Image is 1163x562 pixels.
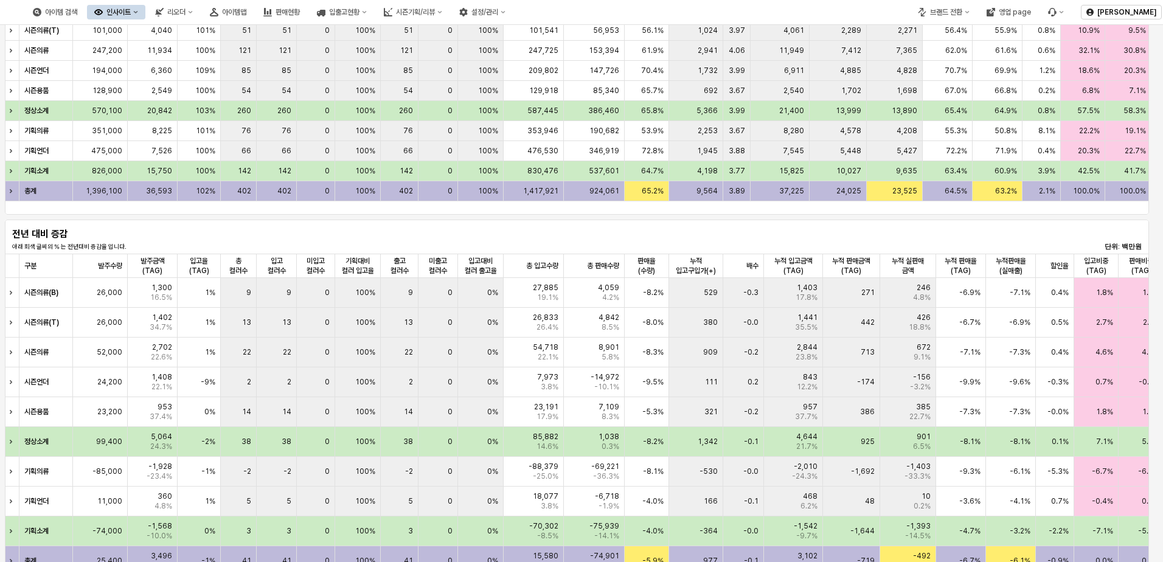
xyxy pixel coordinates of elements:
[841,46,861,55] span: 7,412
[5,397,21,426] div: Expand row
[92,126,122,136] span: 351,000
[529,86,558,95] span: 129,918
[769,256,818,276] span: 누적 입고금액(TAG)
[26,5,85,19] button: 아이템 검색
[930,8,962,16] div: 브랜드 전환
[729,166,745,176] span: 3.77
[325,66,330,75] span: 0
[195,66,215,75] span: 109%
[641,166,664,176] span: 64.7%
[674,256,718,276] span: 누적 입고구입가(+)
[779,106,804,116] span: 21,400
[898,26,917,35] span: 2,271
[399,186,413,196] span: 402
[195,166,215,176] span: 100%
[45,8,77,16] div: 아이템 검색
[1038,86,1055,95] span: 0.2%
[696,186,718,196] span: 9,564
[1079,126,1100,136] span: 22.2%
[196,186,215,196] span: 102%
[783,86,804,95] span: 2,540
[1129,86,1146,95] span: 7.1%
[86,186,122,196] span: 1,396,100
[325,186,330,196] span: 0
[523,186,558,196] span: 1,417,921
[828,256,875,276] span: 누적 판매금액(TAG)
[729,146,745,156] span: 3.88
[24,66,49,75] strong: 시즌언더
[1119,186,1146,196] span: 100.0%
[92,66,122,75] span: 194,000
[979,5,1038,19] button: 영업 page
[92,86,122,95] span: 128,900
[5,278,21,307] div: Expand row
[5,367,21,397] div: Expand row
[995,186,1017,196] span: 63.2%
[840,66,861,75] span: 4,885
[151,283,172,293] span: 1,300
[641,86,664,95] span: 65.7%
[5,41,21,60] div: Expand row
[282,86,291,95] span: 54
[896,166,917,176] span: 9,635
[1125,126,1146,136] span: 19.1%
[945,46,967,55] span: 62.0%
[471,8,498,16] div: 설정/관리
[897,126,917,136] span: 4,208
[195,106,215,116] span: 103%
[945,166,967,176] span: 63.4%
[92,106,122,116] span: 570,100
[642,186,664,196] span: 65.2%
[1123,46,1146,55] span: 30.8%
[729,66,745,75] span: 3.99
[400,46,413,55] span: 121
[167,8,186,16] div: 리오더
[1123,106,1146,116] span: 58.3%
[452,5,513,19] button: 설정/관리
[5,516,21,546] div: Expand row
[152,126,172,136] span: 8,225
[945,26,967,35] span: 56.4%
[195,86,215,95] span: 100%
[24,167,49,175] strong: 기획소계
[242,26,251,35] span: 51
[783,146,804,156] span: 7,545
[1050,261,1069,271] span: 할인율
[277,106,291,116] span: 260
[746,261,759,271] span: 배수
[5,181,21,201] div: Expand row
[146,186,172,196] span: 36,593
[403,86,413,95] span: 54
[593,26,619,35] span: 56,953
[478,46,498,55] span: 100%
[641,106,664,116] span: 65.8%
[148,5,200,19] div: 리오더
[12,228,201,240] h5: 전년 대비 증감
[779,166,804,176] span: 15,825
[589,126,619,136] span: 190,682
[302,256,330,276] span: 미입고 컬러수
[5,141,21,161] div: Expand row
[448,146,453,156] span: 0
[238,166,251,176] span: 142
[355,126,375,136] span: 100%
[897,146,917,156] span: 5,427
[203,5,254,19] button: 아이템맵
[995,26,1017,35] span: 55.9%
[642,46,664,55] span: 61.9%
[529,26,558,35] span: 101,541
[1124,66,1146,75] span: 20.3%
[24,127,49,135] strong: 기획의류
[325,46,330,55] span: 0
[147,166,172,176] span: 15,750
[1081,5,1162,19] button: [PERSON_NAME]
[403,146,413,156] span: 66
[196,26,215,35] span: 101%
[310,5,374,19] button: 입출고현황
[241,66,251,75] span: 85
[147,106,172,116] span: 20,842
[133,256,172,276] span: 발주금액(TAG)
[448,186,453,196] span: 0
[589,66,619,75] span: 147,726
[897,86,917,95] span: 1,698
